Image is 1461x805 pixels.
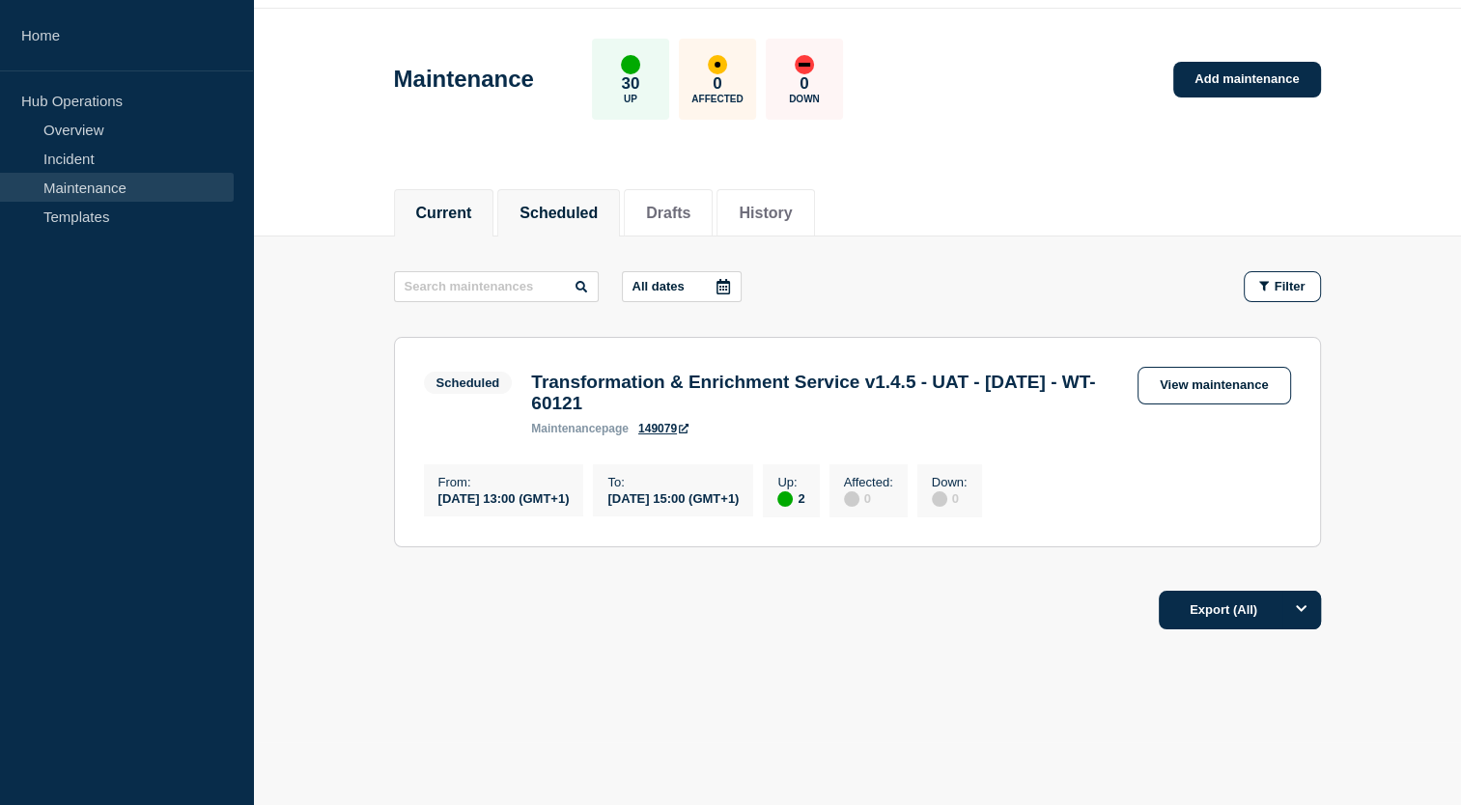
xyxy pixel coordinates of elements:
p: All dates [632,279,685,293]
p: 30 [621,74,639,94]
button: Scheduled [520,205,598,222]
button: Filter [1244,271,1321,302]
button: Export (All) [1159,591,1321,629]
div: Scheduled [436,375,500,390]
a: View maintenance [1138,367,1290,404]
div: 0 [932,489,968,507]
p: 0 [713,74,721,94]
p: Affected : [844,475,893,489]
div: [DATE] 15:00 (GMT+1) [607,489,739,506]
div: disabled [932,491,947,507]
p: Up [624,94,637,104]
div: up [621,55,640,74]
div: 2 [777,489,804,507]
p: To : [607,475,739,489]
p: From : [438,475,570,489]
p: Down : [932,475,968,489]
p: 0 [800,74,808,94]
a: Add maintenance [1173,62,1320,97]
input: Search maintenances [394,271,599,302]
span: Filter [1275,279,1306,293]
div: up [777,491,793,507]
button: Drafts [646,205,690,222]
p: page [531,422,629,435]
h1: Maintenance [394,66,534,93]
span: maintenance [531,422,602,435]
p: Up : [777,475,804,489]
button: History [739,205,792,222]
div: down [795,55,814,74]
button: Options [1282,591,1321,629]
div: affected [708,55,727,74]
button: All dates [622,271,742,302]
div: [DATE] 13:00 (GMT+1) [438,489,570,506]
a: 149079 [638,422,688,435]
p: Down [789,94,820,104]
div: 0 [844,489,893,507]
div: disabled [844,491,859,507]
button: Current [416,205,472,222]
p: Affected [691,94,743,104]
h3: Transformation & Enrichment Service v1.4.5 - UAT - [DATE] - WT-60121 [531,372,1118,414]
